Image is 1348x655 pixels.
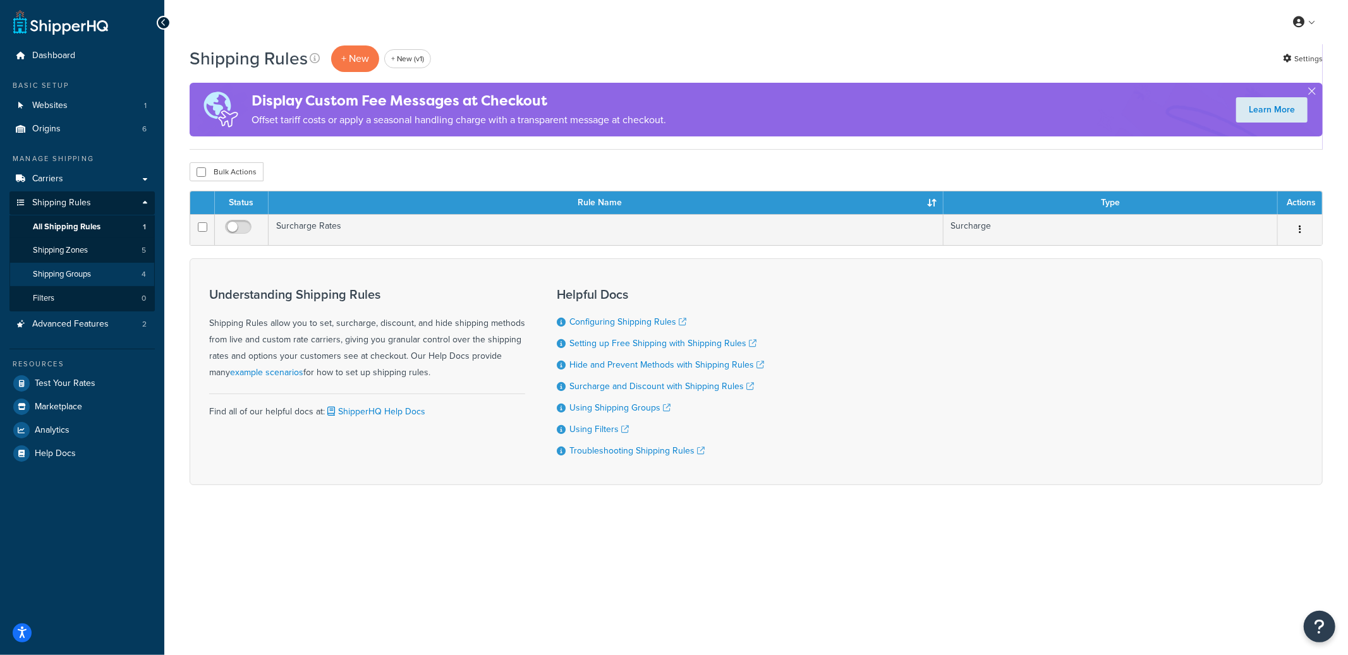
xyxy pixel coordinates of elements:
[569,423,629,436] a: Using Filters
[325,405,425,418] a: ShipperHQ Help Docs
[569,401,671,414] a: Using Shipping Groups
[33,269,91,280] span: Shipping Groups
[9,239,155,262] li: Shipping Zones
[32,319,109,330] span: Advanced Features
[32,51,75,61] span: Dashboard
[569,315,686,328] a: Configuring Shipping Rules
[142,319,147,330] span: 2
[9,263,155,286] a: Shipping Groups 4
[144,100,147,111] span: 1
[190,83,252,136] img: duties-banner-06bc72dcb5fe05cb3f9472aba00be2ae8eb53ab6f0d8bb03d382ba314ac3c341.png
[9,239,155,262] a: Shipping Zones 5
[9,395,155,418] a: Marketplace
[9,191,155,215] a: Shipping Rules
[13,9,108,35] a: ShipperHQ Home
[569,380,754,393] a: Surcharge and Discount with Shipping Rules
[9,215,155,239] li: All Shipping Rules
[215,191,269,214] th: Status
[32,198,91,208] span: Shipping Rules
[944,191,1278,214] th: Type
[35,448,76,459] span: Help Docs
[9,94,155,117] li: Websites
[9,372,155,395] a: Test Your Rates
[209,394,525,420] div: Find all of our helpful docs at:
[143,222,146,232] span: 1
[32,100,68,111] span: Websites
[9,215,155,239] a: All Shipping Rules 1
[9,313,155,336] a: Advanced Features 2
[1236,97,1308,123] a: Learn More
[1283,50,1323,68] a: Settings
[33,245,88,256] span: Shipping Zones
[1304,611,1335,642] button: Open Resource Center
[569,337,756,350] a: Setting up Free Shipping with Shipping Rules
[9,442,155,465] a: Help Docs
[557,287,764,301] h3: Helpful Docs
[33,222,100,232] span: All Shipping Rules
[9,80,155,91] div: Basic Setup
[35,425,70,436] span: Analytics
[9,153,155,164] div: Manage Shipping
[9,117,155,141] a: Origins 6
[142,293,146,304] span: 0
[9,287,155,310] a: Filters 0
[9,191,155,311] li: Shipping Rules
[1278,191,1322,214] th: Actions
[9,313,155,336] li: Advanced Features
[569,358,764,371] a: Hide and Prevent Methods with Shipping Rules
[209,287,525,381] div: Shipping Rules allow you to set, surcharge, discount, and hide shipping methods from live and cus...
[9,117,155,141] li: Origins
[190,46,308,71] h1: Shipping Rules
[35,402,82,412] span: Marketplace
[32,124,61,135] span: Origins
[9,287,155,310] li: Filters
[230,366,303,379] a: example scenarios
[142,245,146,256] span: 5
[190,162,264,181] button: Bulk Actions
[33,293,54,304] span: Filters
[269,214,944,245] td: Surcharge Rates
[944,214,1278,245] td: Surcharge
[384,49,431,68] a: + New (v1)
[269,191,944,214] th: Rule Name : activate to sort column ascending
[9,44,155,68] a: Dashboard
[569,444,705,457] a: Troubleshooting Shipping Rules
[252,111,666,129] p: Offset tariff costs or apply a seasonal handling charge with a transparent message at checkout.
[9,419,155,442] a: Analytics
[142,269,146,280] span: 4
[209,287,525,301] h3: Understanding Shipping Rules
[32,174,63,184] span: Carriers
[35,378,95,389] span: Test Your Rates
[9,167,155,191] a: Carriers
[9,94,155,117] a: Websites 1
[142,124,147,135] span: 6
[331,45,379,71] p: + New
[252,90,666,111] h4: Display Custom Fee Messages at Checkout
[9,263,155,286] li: Shipping Groups
[9,359,155,370] div: Resources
